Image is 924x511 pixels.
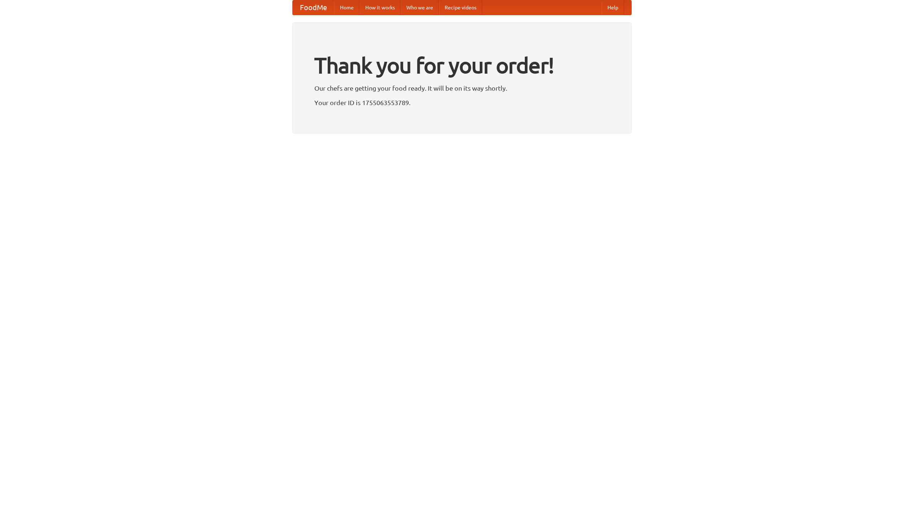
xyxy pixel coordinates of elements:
a: How it works [359,0,401,15]
a: Help [602,0,624,15]
a: Home [334,0,359,15]
a: Recipe videos [439,0,482,15]
p: Our chefs are getting your food ready. It will be on its way shortly. [314,83,610,94]
a: Who we are [401,0,439,15]
a: FoodMe [293,0,334,15]
p: Your order ID is 1755063553789. [314,97,610,108]
h1: Thank you for your order! [314,48,610,83]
